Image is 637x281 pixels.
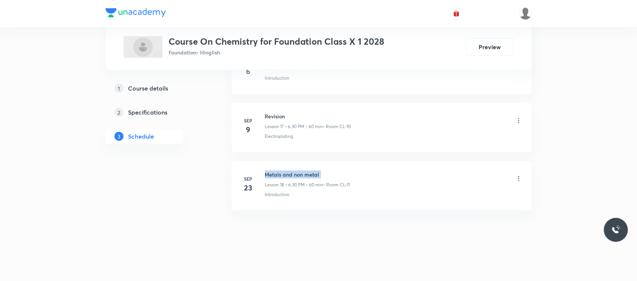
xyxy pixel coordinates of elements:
[105,8,166,17] img: Company Logo
[611,225,620,234] img: ttu
[450,8,462,20] button: avatar
[241,66,256,77] h4: 6
[265,123,323,130] p: Lesson 17 • 6:30 PM • 60 min
[114,132,123,141] p: 3
[453,10,460,17] img: avatar
[128,108,167,117] h5: Specifications
[265,191,290,198] p: Introduction
[105,81,208,96] a: 1Course details
[466,38,514,56] button: Preview
[128,132,154,141] h5: Schedule
[123,36,163,58] img: FCE36E3C-E22A-432F-9A40-4A26E7F57ABD_plus.png
[105,105,208,120] a: 2Specifications
[265,112,351,120] h6: Revision
[323,123,351,130] p: • Room CL-10
[241,117,256,124] h6: Sep
[265,75,290,82] p: Introduction
[241,124,256,135] h4: 9
[265,133,294,140] p: Electroplating
[265,181,324,188] p: Lesson 18 • 6:30 PM • 60 min
[105,8,166,19] a: Company Logo
[128,84,168,93] h5: Course details
[241,175,256,182] h6: Sep
[519,7,532,20] img: Dipti
[241,182,256,193] h4: 23
[169,48,384,56] p: Foundation • Hinglish
[265,171,350,178] h6: Metals and non metal
[169,36,384,47] h3: Course On Chemistry for Foundation Class X 1 2028
[324,181,350,188] p: • Room CL-11
[114,84,123,93] p: 1
[114,108,123,117] p: 2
